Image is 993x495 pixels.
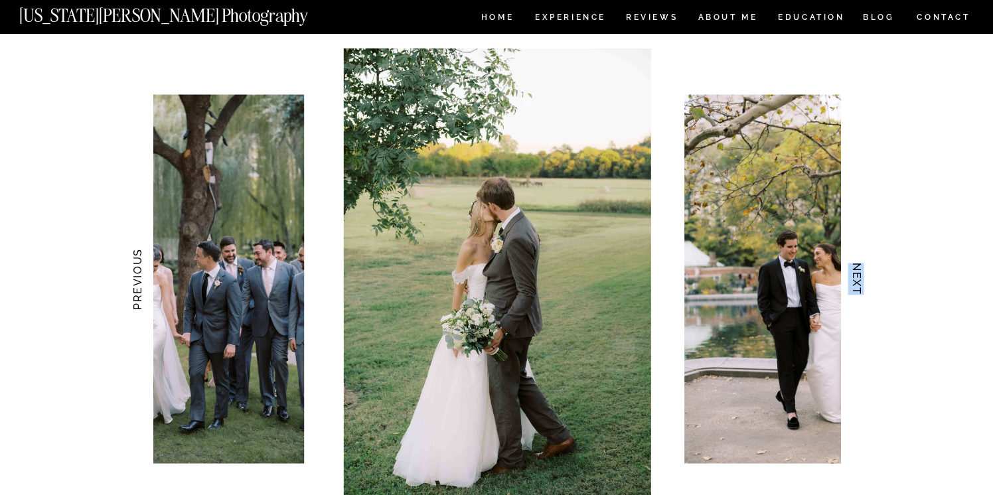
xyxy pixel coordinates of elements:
[19,7,352,18] a: [US_STATE][PERSON_NAME] Photography
[850,238,864,321] h3: NEXT
[698,13,758,25] a: ABOUT ME
[626,13,676,25] a: REVIEWS
[777,13,846,25] a: EDUCATION
[916,10,971,25] a: CONTACT
[535,13,605,25] a: Experience
[130,238,144,321] h3: PREVIOUS
[479,13,516,25] a: HOME
[863,13,895,25] a: BLOG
